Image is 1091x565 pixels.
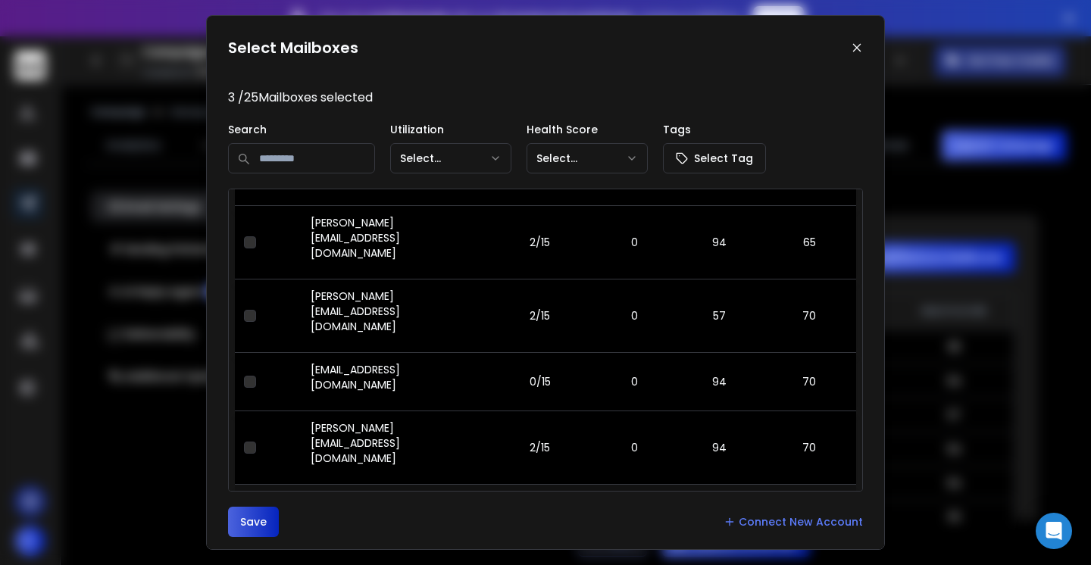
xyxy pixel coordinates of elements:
[663,143,766,173] button: Select Tag
[676,352,763,410] td: 94
[676,205,763,279] td: 94
[602,374,667,389] p: 0
[602,440,667,455] p: 0
[311,420,478,466] p: [PERSON_NAME][EMAIL_ADDRESS][DOMAIN_NAME]
[724,514,863,529] a: Connect New Account
[602,308,667,323] p: 0
[390,122,511,137] p: Utilization
[487,279,593,352] td: 2/15
[311,362,478,392] p: [EMAIL_ADDRESS][DOMAIN_NAME]
[527,122,648,137] p: Health Score
[763,279,856,352] td: 70
[602,235,667,250] p: 0
[390,143,511,173] button: Select...
[487,352,593,410] td: 0/15
[487,484,593,557] td: 0/15
[228,37,358,58] h1: Select Mailboxes
[676,410,763,484] td: 94
[311,215,478,261] p: [PERSON_NAME][EMAIL_ADDRESS][DOMAIN_NAME]
[228,122,375,137] p: Search
[676,279,763,352] td: 57
[228,89,863,107] p: 3 / 25 Mailboxes selected
[527,143,648,173] button: Select...
[763,352,856,410] td: 70
[763,205,856,279] td: 65
[487,205,593,279] td: 2/15
[763,484,856,557] td: 70
[1036,513,1072,549] div: Open Intercom Messenger
[311,289,478,334] p: [PERSON_NAME][EMAIL_ADDRESS][DOMAIN_NAME]
[676,484,763,557] td: 94
[663,122,766,137] p: Tags
[228,507,279,537] button: Save
[487,410,593,484] td: 2/15
[763,410,856,484] td: 70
